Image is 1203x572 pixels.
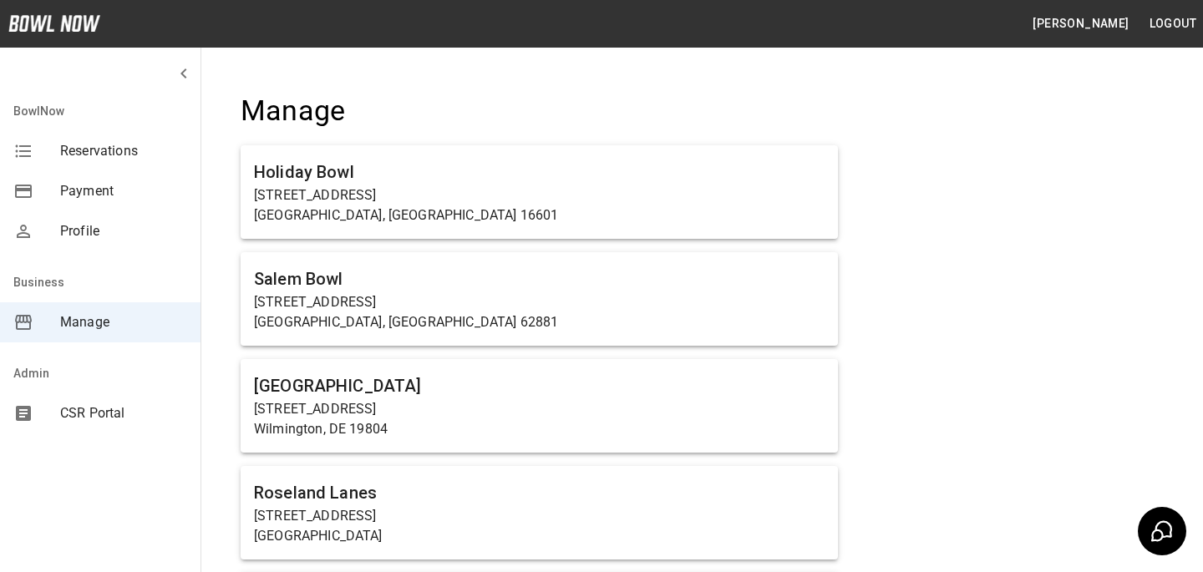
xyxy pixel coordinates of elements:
span: Profile [60,221,187,241]
button: [PERSON_NAME] [1026,8,1135,39]
button: Logout [1143,8,1203,39]
span: Manage [60,312,187,332]
span: CSR Portal [60,403,187,423]
span: Payment [60,181,187,201]
h6: Holiday Bowl [254,159,825,185]
p: [GEOGRAPHIC_DATA], [GEOGRAPHIC_DATA] 62881 [254,312,825,332]
h6: [GEOGRAPHIC_DATA] [254,372,825,399]
p: [STREET_ADDRESS] [254,292,825,312]
h6: Salem Bowl [254,266,825,292]
h4: Manage [241,94,838,129]
span: Reservations [60,141,187,161]
p: [GEOGRAPHIC_DATA] [254,526,825,546]
p: [STREET_ADDRESS] [254,399,825,419]
h6: Roseland Lanes [254,479,825,506]
p: [STREET_ADDRESS] [254,185,825,205]
p: [GEOGRAPHIC_DATA], [GEOGRAPHIC_DATA] 16601 [254,205,825,225]
p: [STREET_ADDRESS] [254,506,825,526]
p: Wilmington, DE 19804 [254,419,825,439]
img: logo [8,15,100,32]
